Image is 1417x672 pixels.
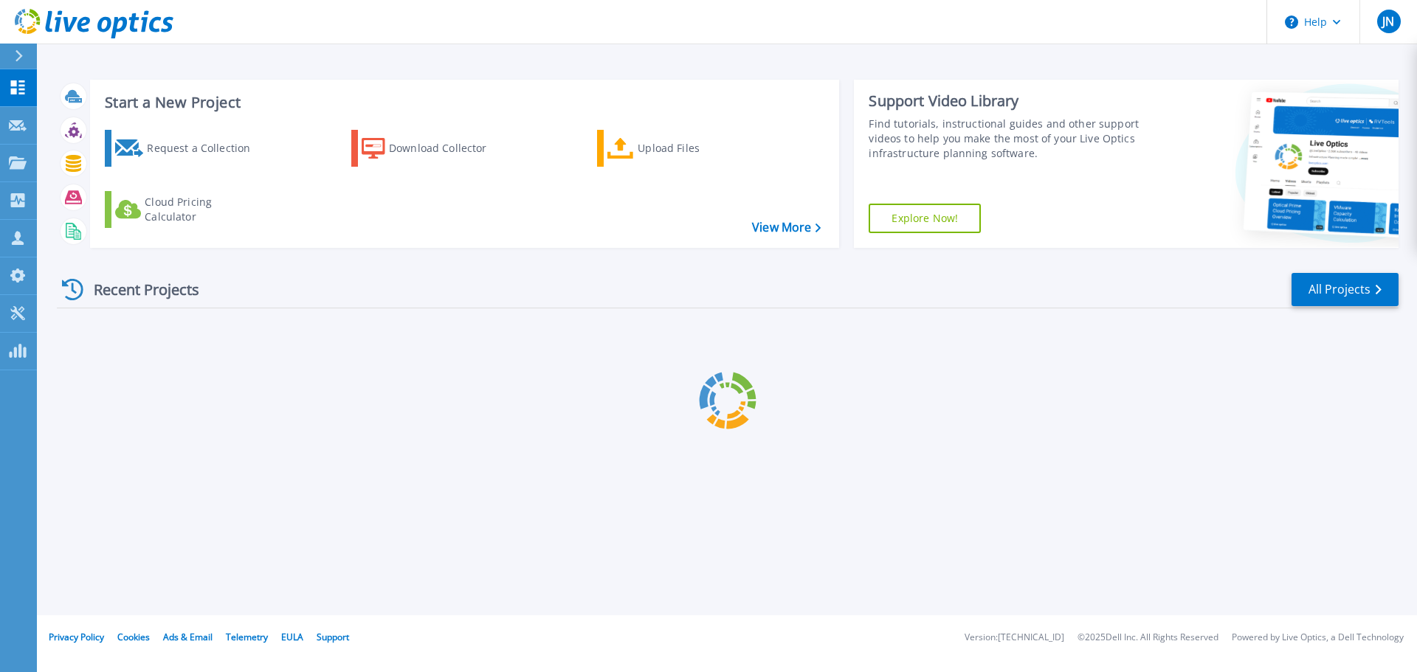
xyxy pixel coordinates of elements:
li: Powered by Live Optics, a Dell Technology [1232,633,1404,642]
li: © 2025 Dell Inc. All Rights Reserved [1078,633,1218,642]
a: EULA [281,631,303,643]
a: Ads & Email [163,631,213,643]
a: View More [752,221,821,235]
div: Cloud Pricing Calculator [145,195,263,224]
a: Request a Collection [105,130,269,167]
div: Upload Files [638,134,756,163]
a: Support [317,631,349,643]
div: Download Collector [389,134,507,163]
span: JN [1382,15,1394,27]
div: Recent Projects [57,271,219,308]
a: Cloud Pricing Calculator [105,191,269,228]
li: Version: [TECHNICAL_ID] [965,633,1064,642]
a: Telemetry [226,631,268,643]
a: Explore Now! [869,204,981,233]
a: Privacy Policy [49,631,104,643]
a: All Projects [1292,273,1399,306]
div: Find tutorials, instructional guides and other support videos to help you make the most of your L... [869,117,1146,161]
div: Support Video Library [869,91,1146,111]
div: Request a Collection [147,134,265,163]
h3: Start a New Project [105,94,821,111]
a: Upload Files [597,130,762,167]
a: Cookies [117,631,150,643]
a: Download Collector [351,130,516,167]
